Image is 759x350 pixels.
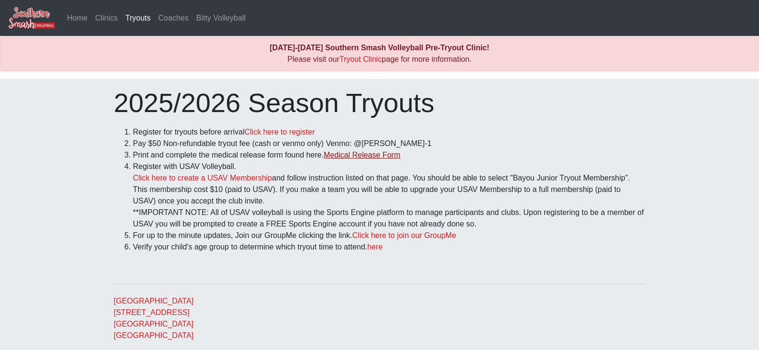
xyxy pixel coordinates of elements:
[63,9,91,28] a: Home
[8,6,56,30] img: Southern Smash Volleyball
[133,126,646,138] li: Register for tryouts before arrival
[133,174,272,182] a: Click here to create a USAV Membership
[133,149,646,161] li: Print and complete the medical release form found here.
[324,151,400,159] a: Medical Release Form
[270,44,489,52] b: [DATE]-[DATE] Southern Smash Volleyball Pre-Tryout Clinic!
[114,297,194,339] a: [GEOGRAPHIC_DATA][STREET_ADDRESS][GEOGRAPHIC_DATA][GEOGRAPHIC_DATA]
[244,128,315,136] a: Click here to register
[352,231,456,239] a: Click here to join our GroupMe
[122,9,155,28] a: Tryouts
[91,9,122,28] a: Clinics
[133,161,646,230] li: Register with USAV Volleyball. and follow instruction listed on that page. You should be able to ...
[133,138,646,149] li: Pay $50 Non-refundable tryout fee (cash or venmo only) Venmo: @[PERSON_NAME]-1
[367,243,383,251] a: here
[133,230,646,241] li: For up to the minute updates, Join our GroupMe clicking the link.
[155,9,193,28] a: Coaches
[133,241,646,253] li: Verify your child's age group to determine which tryout time to attend.
[193,9,249,28] a: Bitty Volleyball
[340,55,382,63] a: Tryout Clinic
[114,87,646,119] h1: 2025/2026 Season Tryouts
